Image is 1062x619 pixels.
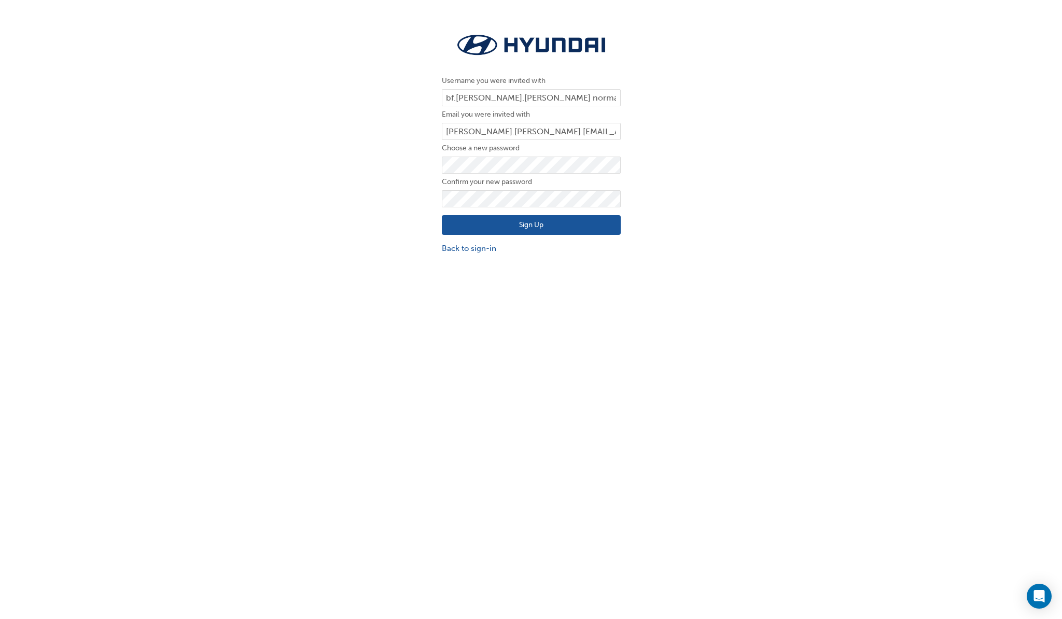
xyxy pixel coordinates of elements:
[442,142,621,154] label: Choose a new password
[442,75,621,87] label: Username you were invited with
[442,89,621,107] input: Username
[442,243,621,255] a: Back to sign-in
[442,108,621,121] label: Email you were invited with
[442,215,621,235] button: Sign Up
[442,176,621,188] label: Confirm your new password
[442,31,621,59] img: Trak
[1027,584,1052,609] div: Open Intercom Messenger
